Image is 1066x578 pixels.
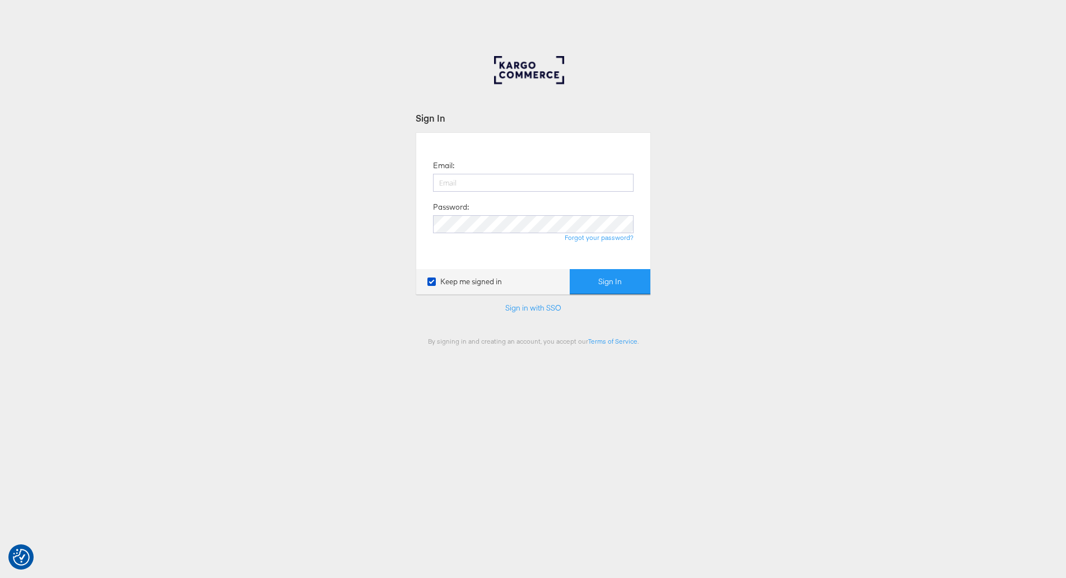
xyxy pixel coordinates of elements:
label: Email: [433,160,454,171]
img: Revisit consent button [13,549,30,566]
a: Sign in with SSO [505,303,561,313]
div: Sign In [416,112,651,124]
a: Forgot your password? [565,233,634,242]
a: Terms of Service [588,337,637,345]
div: By signing in and creating an account, you accept our . [416,337,651,345]
input: Email [433,174,634,192]
button: Sign In [570,269,650,294]
button: Consent Preferences [13,549,30,566]
label: Password: [433,202,469,212]
label: Keep me signed in [427,276,502,287]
